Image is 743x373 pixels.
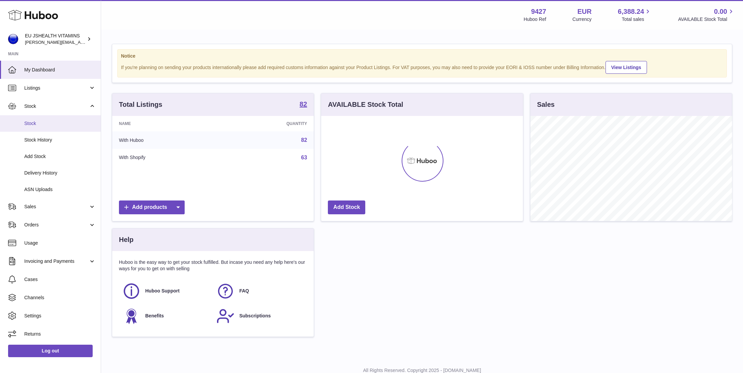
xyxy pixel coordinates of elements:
span: Sales [24,204,89,210]
span: FAQ [239,288,249,294]
h3: Help [119,235,133,244]
div: EU JSHEALTH VITAMINS [25,33,86,45]
strong: Notice [121,53,723,59]
h3: Sales [537,100,555,109]
a: 0.00 AVAILABLE Stock Total [678,7,735,23]
a: Subscriptions [216,307,304,325]
a: 63 [301,155,307,160]
a: Huboo Support [122,282,210,300]
a: Add Stock [328,200,365,214]
th: Quantity [221,116,314,131]
strong: 9427 [531,7,546,16]
span: My Dashboard [24,67,96,73]
a: Benefits [122,307,210,325]
a: FAQ [216,282,304,300]
a: Log out [8,345,93,357]
span: Stock [24,103,89,110]
a: 82 [300,101,307,109]
span: Huboo Support [145,288,180,294]
h3: AVAILABLE Stock Total [328,100,403,109]
div: If you're planning on sending your products internationally please add required customs informati... [121,60,723,74]
span: Settings [24,313,96,319]
span: Stock History [24,137,96,143]
h3: Total Listings [119,100,162,109]
td: With Huboo [112,131,221,149]
span: Channels [24,294,96,301]
img: laura@jessicasepel.com [8,34,18,44]
span: [PERSON_NAME][EMAIL_ADDRESS][DOMAIN_NAME] [25,39,135,45]
span: Add Stock [24,153,96,160]
th: Name [112,116,221,131]
span: Orders [24,222,89,228]
span: Subscriptions [239,313,271,319]
span: 6,388.24 [618,7,644,16]
td: With Shopify [112,149,221,166]
span: Returns [24,331,96,337]
span: Stock [24,120,96,127]
a: 82 [301,137,307,143]
p: Huboo is the easy way to get your stock fulfilled. But incase you need any help here's our ways f... [119,259,307,272]
span: Total sales [622,16,652,23]
span: Listings [24,85,89,91]
span: Invoicing and Payments [24,258,89,265]
a: Add products [119,200,185,214]
strong: EUR [577,7,591,16]
div: Currency [572,16,592,23]
a: 6,388.24 Total sales [618,7,652,23]
span: Benefits [145,313,164,319]
strong: 82 [300,101,307,107]
a: View Listings [606,61,647,74]
span: 0.00 [714,7,727,16]
span: Cases [24,276,96,283]
div: Huboo Ref [524,16,546,23]
span: Usage [24,240,96,246]
span: AVAILABLE Stock Total [678,16,735,23]
span: ASN Uploads [24,186,96,193]
span: Delivery History [24,170,96,176]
